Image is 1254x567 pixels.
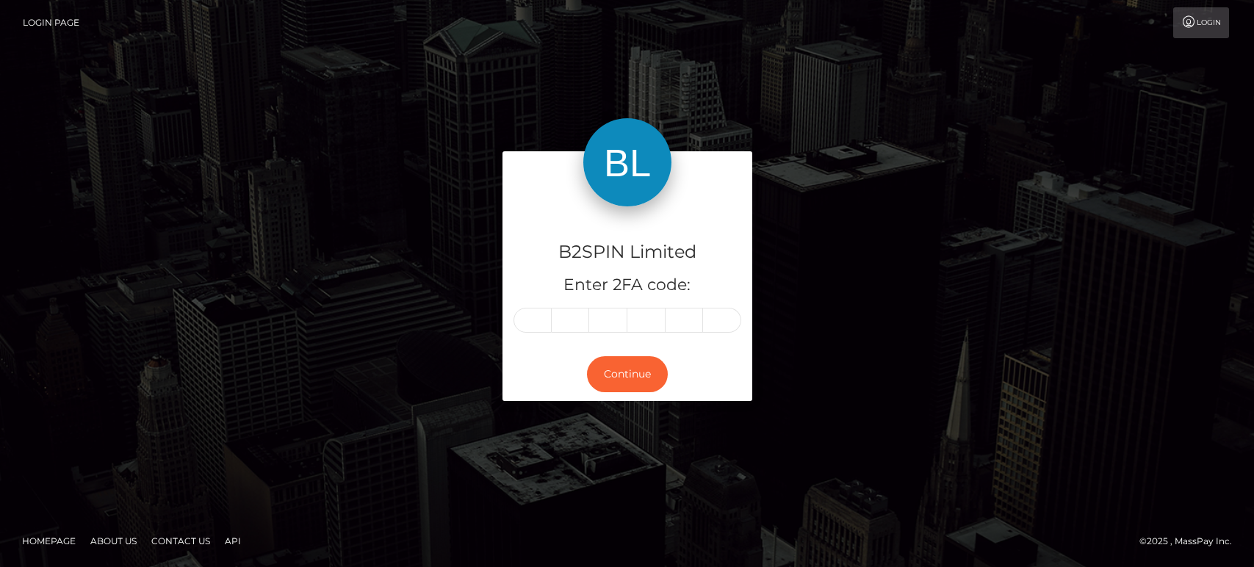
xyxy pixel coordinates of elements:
a: API [219,530,247,552]
div: © 2025 , MassPay Inc. [1139,533,1243,549]
a: About Us [84,530,143,552]
a: Contact Us [145,530,216,552]
a: Login [1173,7,1229,38]
button: Continue [587,356,668,392]
h5: Enter 2FA code: [514,274,741,297]
img: B2SPIN Limited [583,118,671,206]
a: Homepage [16,530,82,552]
a: Login Page [23,7,79,38]
h4: B2SPIN Limited [514,239,741,265]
